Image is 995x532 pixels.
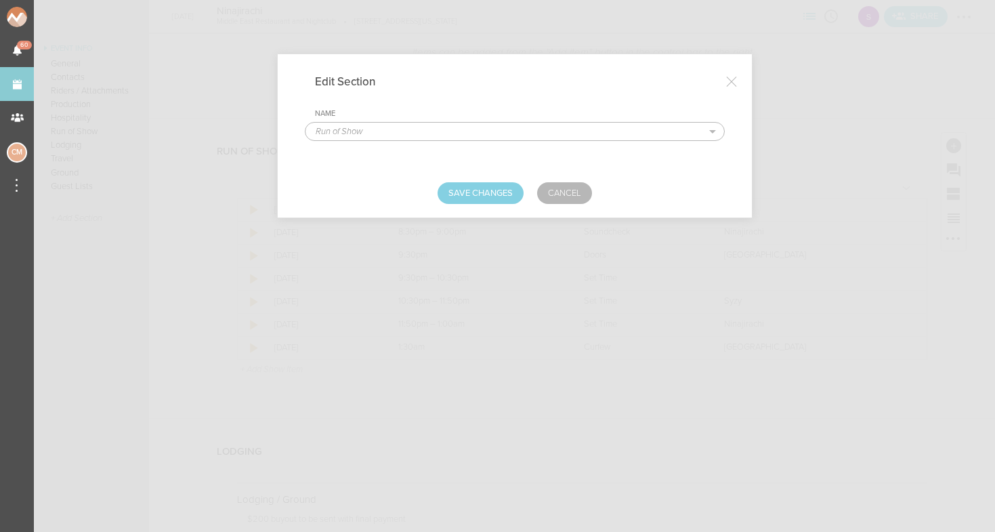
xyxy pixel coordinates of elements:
[315,75,396,89] h4: Edit Section
[17,41,32,49] span: 60
[7,142,27,163] div: Charlie McGinley
[315,109,725,119] div: Name
[438,182,524,204] button: Save Changes
[7,7,83,27] img: NOMAD
[537,182,592,204] a: Cancel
